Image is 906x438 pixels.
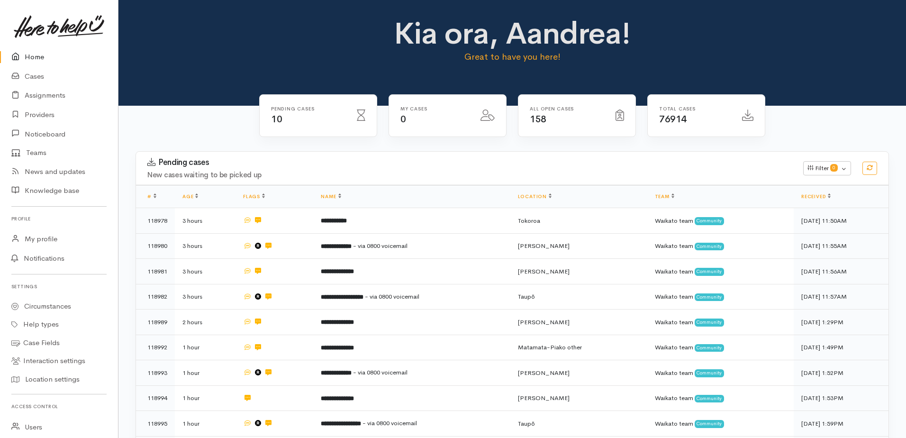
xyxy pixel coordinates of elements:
[659,106,731,111] h6: Total cases
[830,164,838,172] span: 0
[353,242,408,250] span: - via 0800 voicemail
[327,17,698,50] h1: Kia ora, Aandrea!
[136,208,175,234] td: 118978
[647,360,794,386] td: Waikato team
[655,193,674,200] a: Team
[695,369,725,377] span: Community
[647,335,794,360] td: Waikato team
[271,106,345,111] h6: Pending cases
[518,193,552,200] a: Location
[136,233,175,259] td: 118980
[11,280,107,293] h6: Settings
[136,411,175,437] td: 118995
[327,50,698,64] p: Great to have you here!
[794,385,888,411] td: [DATE] 1:53PM
[659,113,687,125] span: 76914
[175,335,236,360] td: 1 hour
[518,420,535,428] span: Taupō
[647,259,794,284] td: Waikato team
[136,310,175,335] td: 118989
[801,193,831,200] a: Received
[518,242,570,250] span: [PERSON_NAME]
[647,284,794,310] td: Waikato team
[803,161,851,175] button: Filter0
[794,335,888,360] td: [DATE] 1:49PM
[147,171,792,179] h4: New cases waiting to be picked up
[136,259,175,284] td: 118981
[362,419,417,427] span: - via 0800 voicemail
[794,259,888,284] td: [DATE] 11:56AM
[647,208,794,234] td: Waikato team
[175,411,236,437] td: 1 hour
[136,385,175,411] td: 118994
[271,113,282,125] span: 10
[175,284,236,310] td: 3 hours
[794,310,888,335] td: [DATE] 1:29PM
[400,106,469,111] h6: My cases
[530,106,604,111] h6: All Open cases
[136,335,175,360] td: 118992
[518,292,535,301] span: Taupō
[518,217,540,225] span: Tokoroa
[136,360,175,386] td: 118993
[518,394,570,402] span: [PERSON_NAME]
[794,233,888,259] td: [DATE] 11:55AM
[647,310,794,335] td: Waikato team
[695,319,725,326] span: Community
[695,344,725,352] span: Community
[794,208,888,234] td: [DATE] 11:50AM
[794,411,888,437] td: [DATE] 1:59PM
[695,395,725,402] span: Community
[175,385,236,411] td: 1 hour
[518,267,570,275] span: [PERSON_NAME]
[243,193,265,200] a: Flags
[147,158,792,167] h3: Pending cases
[147,193,156,200] a: #
[353,368,408,376] span: - via 0800 voicemail
[695,293,725,301] span: Community
[530,113,546,125] span: 158
[136,284,175,310] td: 118982
[175,360,236,386] td: 1 hour
[794,284,888,310] td: [DATE] 11:57AM
[175,310,236,335] td: 2 hours
[182,193,198,200] a: Age
[518,369,570,377] span: [PERSON_NAME]
[365,292,419,301] span: - via 0800 voicemail
[175,208,236,234] td: 3 hours
[647,385,794,411] td: Waikato team
[695,268,725,275] span: Community
[647,233,794,259] td: Waikato team
[321,193,341,200] a: Name
[518,318,570,326] span: [PERSON_NAME]
[175,233,236,259] td: 3 hours
[400,113,406,125] span: 0
[647,411,794,437] td: Waikato team
[794,360,888,386] td: [DATE] 1:52PM
[11,212,107,225] h6: Profile
[518,343,582,351] span: Matamata-Piako other
[11,400,107,413] h6: Access control
[175,259,236,284] td: 3 hours
[695,243,725,250] span: Community
[695,420,725,428] span: Community
[695,217,725,225] span: Community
